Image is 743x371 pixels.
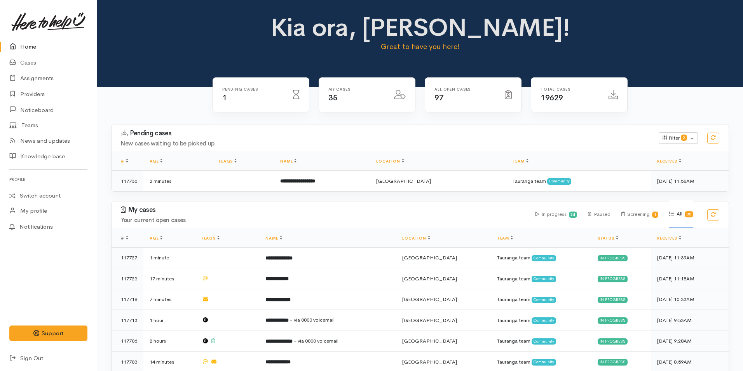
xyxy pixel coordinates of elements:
[121,140,649,147] h4: New cases waiting to be picked up
[651,331,729,352] td: [DATE] 9:28AM
[121,236,128,241] span: #
[121,217,526,224] h4: Your current open cases
[328,87,385,91] h6: My cases
[598,255,628,261] div: In progress
[598,338,628,345] div: In progress
[121,206,526,214] h3: My cases
[657,236,681,241] a: Received
[532,359,556,365] span: Community
[547,178,572,184] span: Community
[687,212,691,217] b: 35
[491,331,591,352] td: Tauranga team
[651,268,729,289] td: [DATE] 11:18AM
[535,201,577,228] div: In progress
[402,254,457,261] span: [GEOGRAPHIC_DATA]
[541,93,563,103] span: 19629
[659,132,698,144] button: Filter0
[268,41,572,52] p: Great to have you here!
[669,200,693,228] div: All
[280,159,297,164] a: Name
[651,289,729,310] td: [DATE] 10:33AM
[150,236,162,241] a: Age
[150,159,162,164] a: Age
[219,159,237,164] a: Flags
[570,212,575,217] b: 34
[506,171,651,191] td: Tauranga team
[112,289,143,310] td: 117718
[143,247,195,268] td: 1 minute
[491,289,591,310] td: Tauranga team
[657,159,681,164] a: Received
[402,296,457,303] span: [GEOGRAPHIC_DATA]
[532,297,556,303] span: Community
[265,236,282,241] a: Name
[532,255,556,261] span: Community
[202,236,220,241] a: Flags
[376,178,431,184] span: [GEOGRAPHIC_DATA]
[143,289,195,310] td: 7 minutes
[222,87,283,91] h6: Pending cases
[598,317,628,324] div: In progress
[290,317,335,323] span: - via 0800 voicemail
[532,276,556,282] span: Community
[651,171,729,191] td: [DATE] 11:58AM
[328,93,337,103] span: 35
[143,310,195,331] td: 1 hour
[588,201,610,228] div: Paused
[402,338,457,344] span: [GEOGRAPHIC_DATA]
[491,310,591,331] td: Tauranga team
[434,93,443,103] span: 97
[532,317,556,324] span: Community
[681,135,687,141] span: 0
[497,236,513,241] a: Team
[121,159,128,164] a: #
[294,338,338,344] span: - via 0800 voicemail
[598,236,618,241] a: Status
[532,338,556,345] span: Community
[654,212,656,217] b: 1
[513,159,528,164] a: Team
[598,359,628,365] div: In progress
[598,297,628,303] div: In progress
[402,275,457,282] span: [GEOGRAPHIC_DATA]
[112,171,143,191] td: 117736
[222,93,227,103] span: 1
[491,247,591,268] td: Tauranga team
[268,14,572,41] h1: Kia ora, [PERSON_NAME]!
[621,201,659,228] div: Screening
[143,331,195,352] td: 2 hours
[491,268,591,289] td: Tauranga team
[143,268,195,289] td: 17 minutes
[376,159,404,164] a: Location
[112,331,143,352] td: 117706
[112,247,143,268] td: 117727
[402,236,430,241] a: Location
[402,359,457,365] span: [GEOGRAPHIC_DATA]
[402,317,457,324] span: [GEOGRAPHIC_DATA]
[143,171,213,191] td: 2 minutes
[434,87,495,91] h6: All Open cases
[112,310,143,331] td: 117713
[121,129,649,137] h3: Pending cases
[541,87,599,91] h6: Total cases
[9,174,87,185] h6: Profile
[112,268,143,289] td: 117723
[9,325,87,341] button: Support
[651,247,729,268] td: [DATE] 11:39AM
[598,276,628,282] div: In progress
[651,310,729,331] td: [DATE] 9:53AM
